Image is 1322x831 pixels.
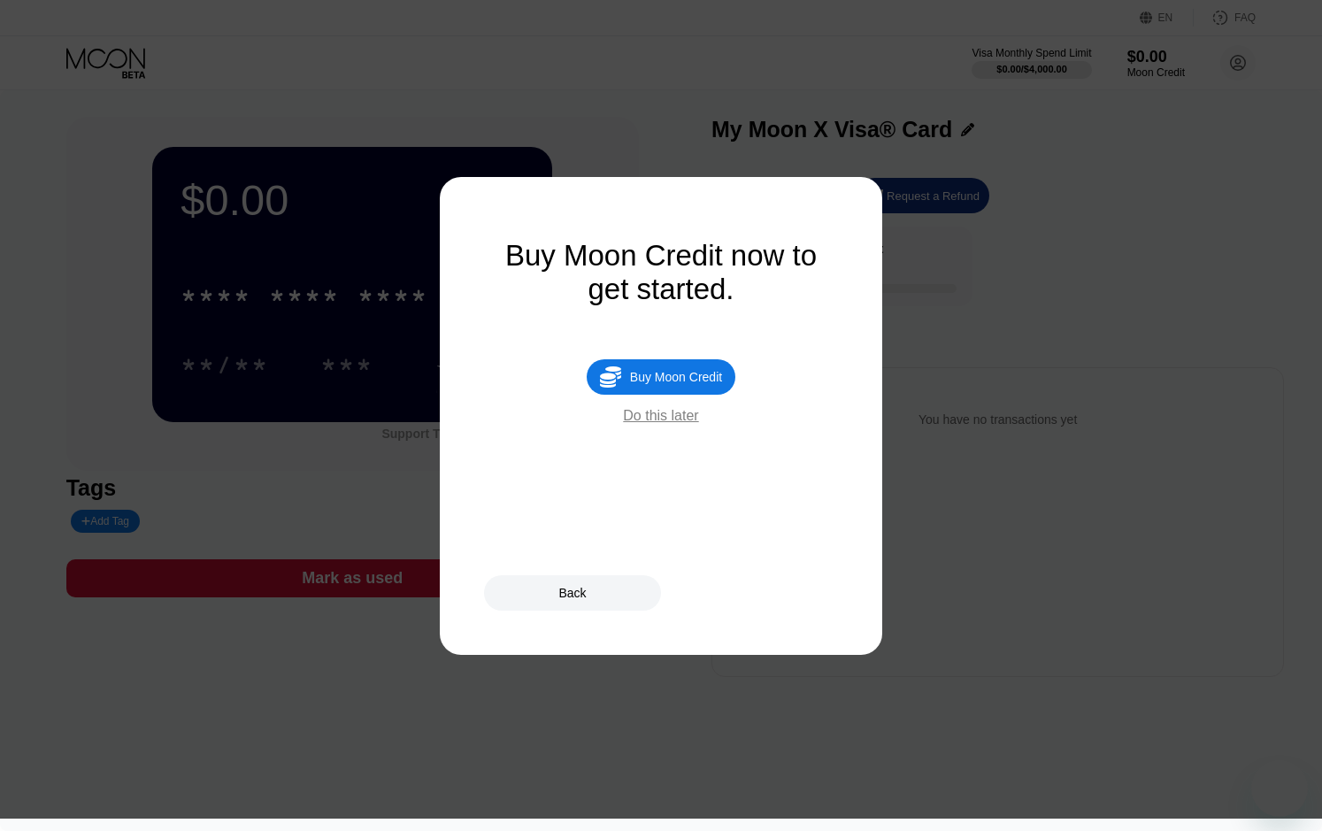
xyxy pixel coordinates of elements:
[587,359,735,395] div: Buy Moon Credit
[484,575,661,611] div: Back
[1251,760,1308,817] iframe: Viestintäikkunan käynnistyspainike
[630,370,722,384] div: Buy Moon Credit
[600,365,621,389] div: 
[623,408,698,424] div: Do this later
[558,586,586,600] div: Back
[484,239,838,306] div: Buy Moon Credit now to get started.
